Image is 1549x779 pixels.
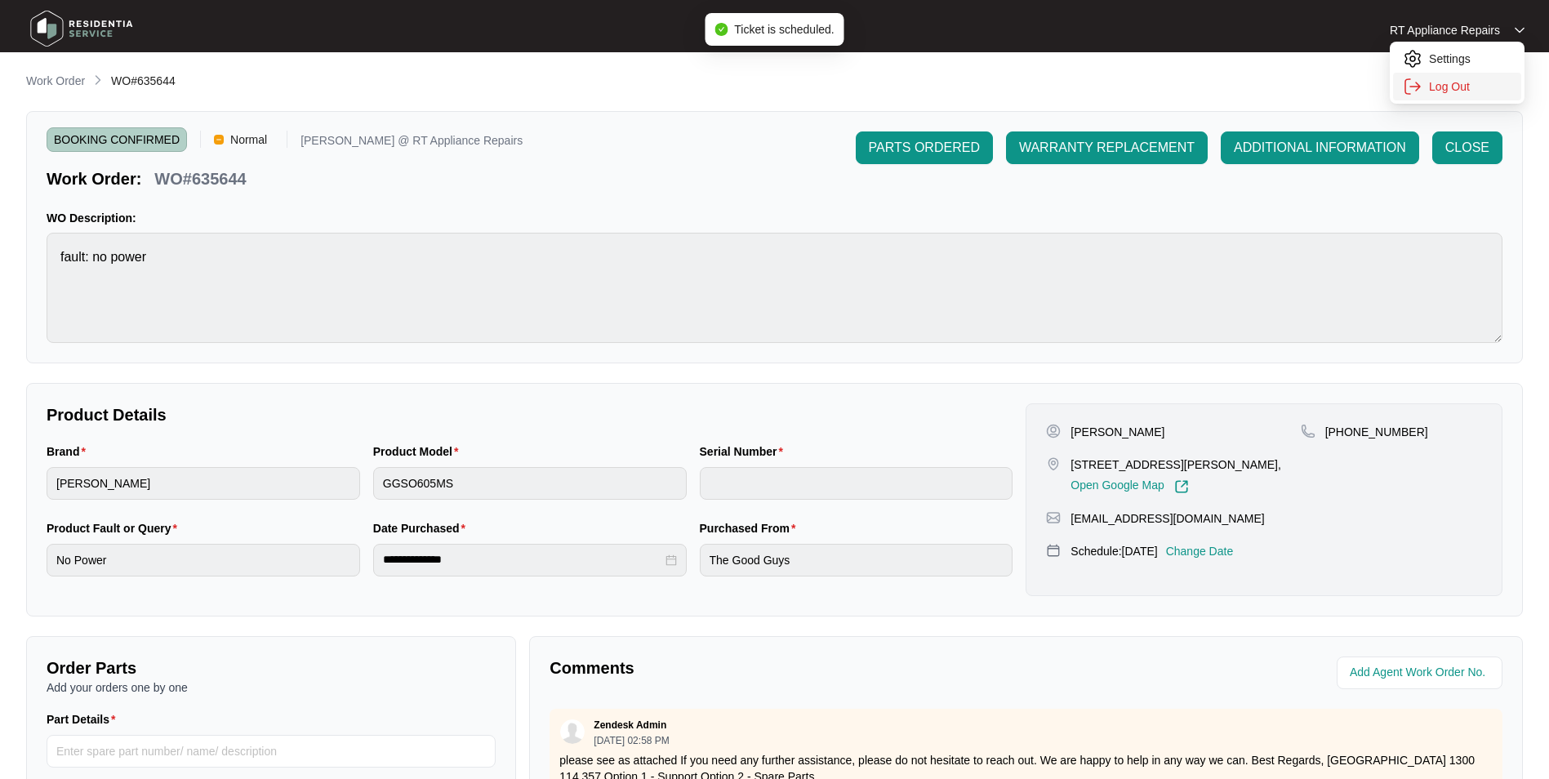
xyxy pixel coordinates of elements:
input: Purchased From [700,544,1013,576]
img: dropdown arrow [1515,26,1525,34]
span: ADDITIONAL INFORMATION [1234,138,1406,158]
span: PARTS ORDERED [869,138,980,158]
button: CLOSE [1432,131,1502,164]
a: Work Order [23,73,88,91]
input: Product Fault or Query [47,544,360,576]
p: [STREET_ADDRESS][PERSON_NAME], [1071,456,1281,473]
img: Link-External [1174,479,1189,494]
p: Schedule: [DATE] [1071,543,1157,559]
p: RT Appliance Repairs [1390,22,1500,38]
p: Order Parts [47,657,496,679]
img: chevron-right [91,73,105,87]
img: settings icon [1403,49,1422,69]
label: Brand [47,443,92,460]
span: check-circle [714,23,728,36]
span: WARRANTY REPLACEMENT [1019,138,1195,158]
label: Part Details [47,711,122,728]
p: [PERSON_NAME] [1071,424,1164,440]
p: WO#635644 [154,167,246,190]
p: Work Order [26,73,85,89]
p: Change Date [1166,543,1234,559]
span: BOOKING CONFIRMED [47,127,187,152]
p: [PERSON_NAME] @ RT Appliance Repairs [300,135,523,152]
label: Product Model [373,443,465,460]
img: user-pin [1046,424,1061,438]
p: [DATE] 02:58 PM [594,736,669,746]
label: Date Purchased [373,520,472,536]
img: map-pin [1046,456,1061,471]
input: Add Agent Work Order No. [1350,663,1493,683]
p: Work Order: [47,167,141,190]
span: CLOSE [1445,138,1489,158]
p: Log Out [1429,78,1511,95]
a: Open Google Map [1071,479,1188,494]
img: map-pin [1046,543,1061,558]
img: map-pin [1046,510,1061,525]
button: ADDITIONAL INFORMATION [1221,131,1419,164]
label: Serial Number [700,443,790,460]
img: settings icon [1403,77,1422,96]
textarea: fault: no power [47,233,1502,343]
span: Normal [224,127,274,152]
input: Date Purchased [383,551,662,568]
input: Brand [47,467,360,500]
label: Product Fault or Query [47,520,184,536]
p: [PHONE_NUMBER] [1325,424,1428,440]
p: Add your orders one by one [47,679,496,696]
p: Comments [550,657,1014,679]
input: Product Model [373,467,687,500]
p: Settings [1429,51,1511,67]
img: user.svg [560,719,585,744]
p: Product Details [47,403,1013,426]
input: Serial Number [700,467,1013,500]
span: Ticket is scheduled. [734,23,834,36]
button: PARTS ORDERED [856,131,993,164]
img: residentia service logo [24,4,139,53]
p: WO Description: [47,210,1502,226]
img: map-pin [1301,424,1315,438]
label: Purchased From [700,520,803,536]
input: Part Details [47,735,496,768]
button: WARRANTY REPLACEMENT [1006,131,1208,164]
p: [EMAIL_ADDRESS][DOMAIN_NAME] [1071,510,1264,527]
p: Zendesk Admin [594,719,666,732]
span: WO#635644 [111,74,176,87]
img: Vercel Logo [214,135,224,145]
